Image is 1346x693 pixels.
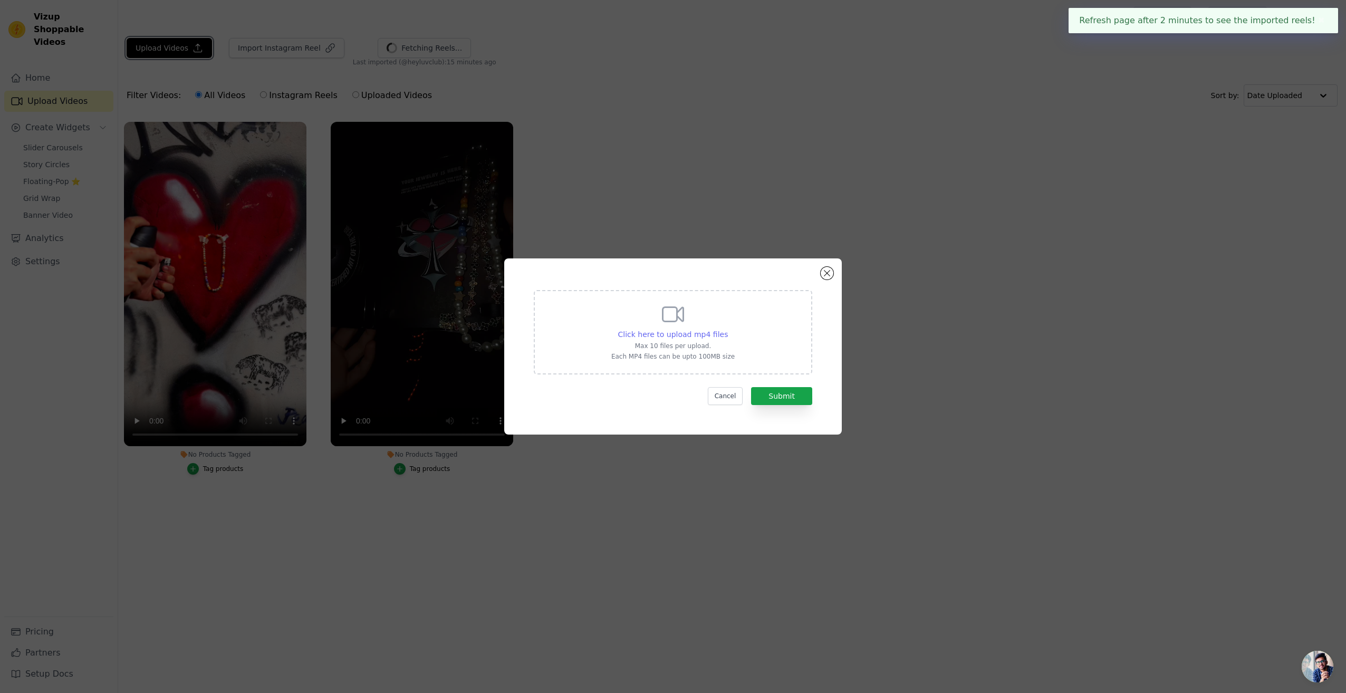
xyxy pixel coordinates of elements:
button: Submit [751,387,812,405]
p: Max 10 files per upload. [611,342,735,350]
button: Cancel [708,387,743,405]
p: Each MP4 files can be upto 100MB size [611,352,735,361]
button: Close modal [821,267,833,280]
a: Ouvrir le chat [1302,651,1333,682]
button: Close [1315,14,1328,27]
span: Click here to upload mp4 files [618,330,728,339]
div: Refresh page after 2 minutes to see the imported reels! [1069,8,1338,33]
